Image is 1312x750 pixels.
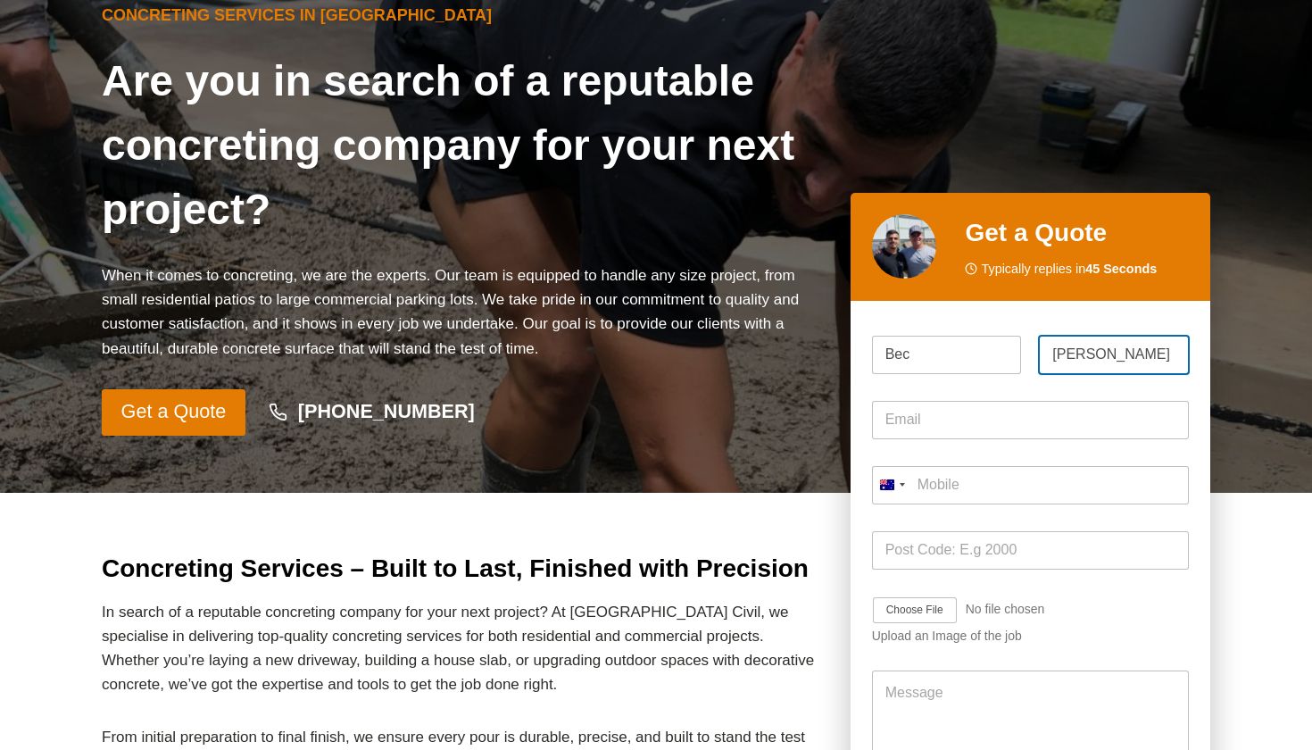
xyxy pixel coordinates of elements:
input: First Name [872,336,1022,374]
h2: Get a Quote [965,214,1189,252]
p: When it comes to concreting, we are the experts. Our team is equipped to handle any size project,... [102,263,822,361]
h1: Are you in search of a reputable concreting company for your next project? [102,49,822,242]
span: Typically replies in [981,259,1157,279]
button: Selected country [872,466,911,504]
a: Get a Quote [102,389,245,436]
div: Upload an Image of the job [872,629,1189,644]
input: Email [872,401,1189,439]
a: [PHONE_NUMBER] [253,392,492,433]
span: Get a Quote [121,396,227,428]
h6: Concreting Services in [GEOGRAPHIC_DATA] [102,4,822,28]
input: Last Name [1039,336,1189,374]
h2: Concreting Services – Built to Last, Finished with Precision [102,550,822,587]
strong: 45 Seconds [1085,262,1157,276]
input: Mobile [872,466,1189,504]
input: Post Code: E.g 2000 [872,531,1189,570]
p: In search of a reputable concreting company for your next project? At [GEOGRAPHIC_DATA] Civil, we... [102,600,822,697]
strong: [PHONE_NUMBER] [298,400,475,422]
